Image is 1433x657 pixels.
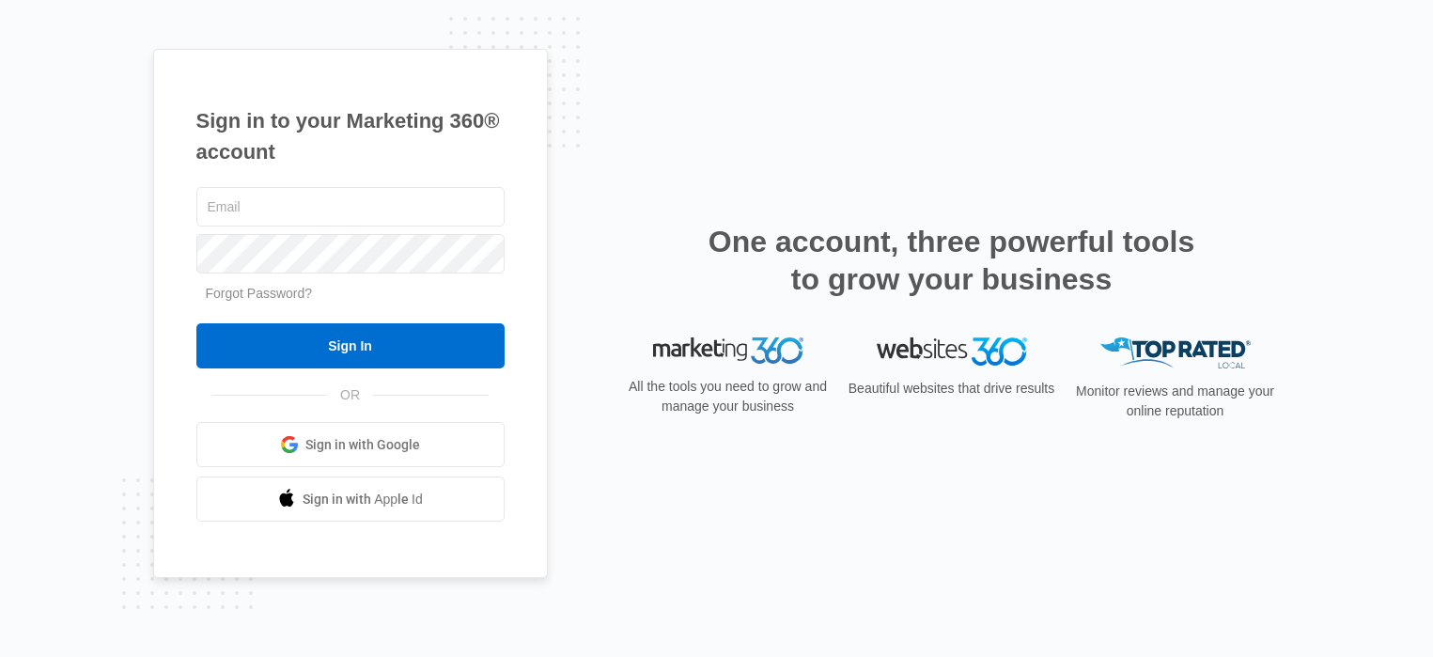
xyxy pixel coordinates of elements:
img: Top Rated Local [1100,337,1251,368]
p: Beautiful websites that drive results [847,379,1057,399]
h1: Sign in to your Marketing 360® account [196,105,505,167]
img: Marketing 360 [653,337,803,364]
a: Sign in with Apple Id [196,477,505,522]
span: Sign in with Apple Id [303,490,423,509]
p: Monitor reviews and manage your online reputation [1070,382,1281,421]
p: All the tools you need to grow and manage your business [623,377,833,416]
span: Sign in with Google [305,435,420,455]
input: Email [196,187,505,227]
a: Forgot Password? [206,286,313,301]
span: OR [327,385,373,405]
img: Websites 360 [877,337,1027,365]
input: Sign In [196,323,505,368]
a: Sign in with Google [196,422,505,467]
h2: One account, three powerful tools to grow your business [703,223,1201,298]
